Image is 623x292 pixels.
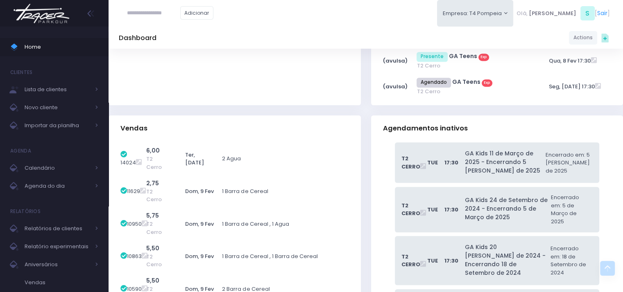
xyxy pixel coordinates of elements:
[146,276,159,285] span: 5,50
[444,159,458,167] span: 17:30
[549,83,595,90] span: Seg, [DATE] 17:30
[465,196,548,222] a: GA Kids 24 de Setembro de 2024 - Encerrando 5 de Março de 2025
[10,64,32,81] h4: Clientes
[25,181,90,191] span: Agenda do dia
[146,220,169,236] span: T2 Cerro
[218,175,349,208] td: 1 Barra de Cereal
[185,187,214,195] span: Dom, 9 Fev
[25,84,90,95] span: Lista de clientes
[580,6,595,20] span: S
[146,155,169,171] span: T2 Cerro
[383,83,408,90] strong: (avulsa)
[185,151,204,167] span: Ter, [DATE]
[185,220,214,228] span: Dom, 9 Fev
[427,159,438,167] span: Tue
[401,253,420,269] span: T2 Cerro
[529,9,576,18] span: [PERSON_NAME]
[146,188,169,204] span: T2 Cerro
[597,9,607,18] a: Sair
[146,244,159,252] span: 5,50
[444,257,458,265] span: 17:30
[482,79,492,87] span: Exp
[383,124,468,133] span: Agendamentos inativos
[218,240,349,273] td: 1 Barra de Cereal , 1 Barra de Cereal
[569,31,597,45] a: Actions
[452,78,480,86] a: GA Teens
[546,151,590,175] div: Encerrado em: 5 [PERSON_NAME] de 2025
[25,163,90,173] span: Calendário
[120,142,146,175] td: 14024
[25,259,90,270] span: Aniversários
[427,206,438,214] span: Tue
[146,179,159,187] span: 2,75
[25,42,98,52] span: Home
[25,223,90,234] span: Relatórios de clientes
[185,252,214,260] span: Dom, 9 Fev
[119,34,156,42] h5: Dashboard
[417,52,448,62] span: Presente
[25,120,90,131] span: Importar da planilha
[401,202,420,218] span: T2 Cerro
[465,149,543,175] a: GA Kids 11 de Março de 2025 - Encerrando 5 [PERSON_NAME] de 2025
[218,142,349,175] td: 2 Agua
[25,277,98,288] span: Vendas
[146,211,159,220] span: 5,75
[10,203,41,220] h4: Relatórios
[401,155,420,171] span: T2 Cerro
[417,62,531,70] span: T2 Cerro
[417,78,451,88] span: Agendado
[513,4,613,22] div: [ ]
[383,57,408,65] strong: (avulsa)
[478,54,489,61] span: Exp
[120,175,146,208] td: 11629
[10,143,31,159] h4: Agenda
[146,146,160,155] span: 6,00
[549,57,591,65] span: Qua, 8 Fev 17:30
[427,257,438,265] span: Tue
[444,206,458,214] span: 17:30
[449,52,477,60] a: GA Teens
[120,240,146,273] td: 10863
[417,88,531,96] span: T2 Cerro
[517,9,528,18] span: Olá,
[180,6,214,20] a: Adicionar
[551,245,589,276] div: Encerrado em: 18 de Setembro de 2024
[120,124,147,133] span: Vendas
[551,193,590,225] div: Encerrado em: 5 de Março de 2025
[25,102,90,113] span: Novo cliente
[465,243,548,277] a: GA Kids 20 [PERSON_NAME] de 2024 - Encerrando 18 de Setembro de 2024
[120,207,146,240] td: 10950
[146,253,169,269] span: T2 Cerro
[218,207,349,240] td: 1 Barra de Cereal , 1 Agua
[25,241,90,252] span: Relatório experimentais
